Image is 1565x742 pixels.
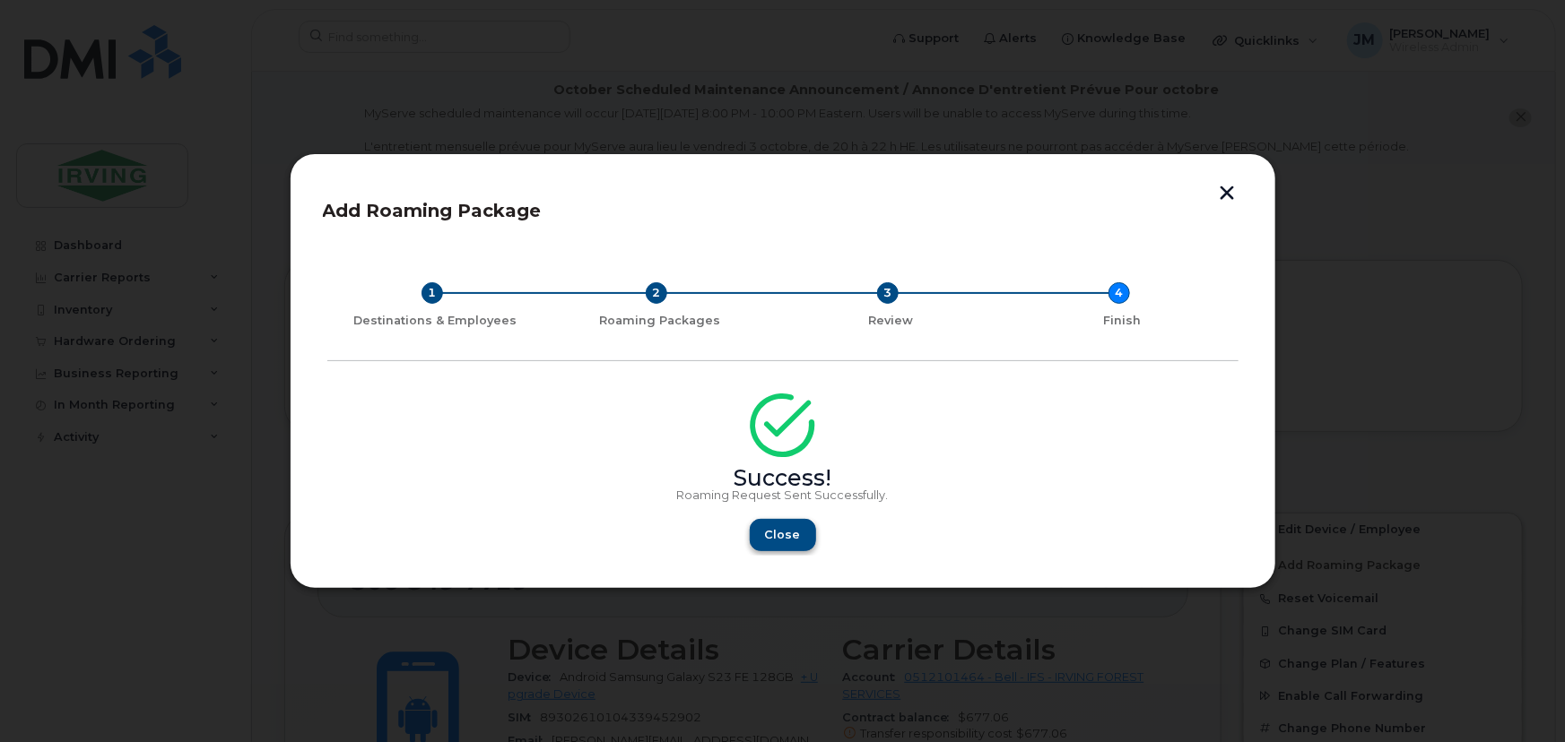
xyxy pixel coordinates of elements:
div: 2 [646,282,667,304]
div: 1 [422,282,443,304]
div: Review [783,314,1000,328]
span: Close [765,526,801,543]
div: Roaming Packages [552,314,769,328]
div: Destinations & Employees [335,314,537,328]
span: Add Roaming Package [323,200,542,221]
div: 3 [877,282,899,304]
div: Success! [327,471,1239,486]
button: Close [750,519,816,551]
p: Roaming Request Sent Successfully. [327,488,1239,503]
